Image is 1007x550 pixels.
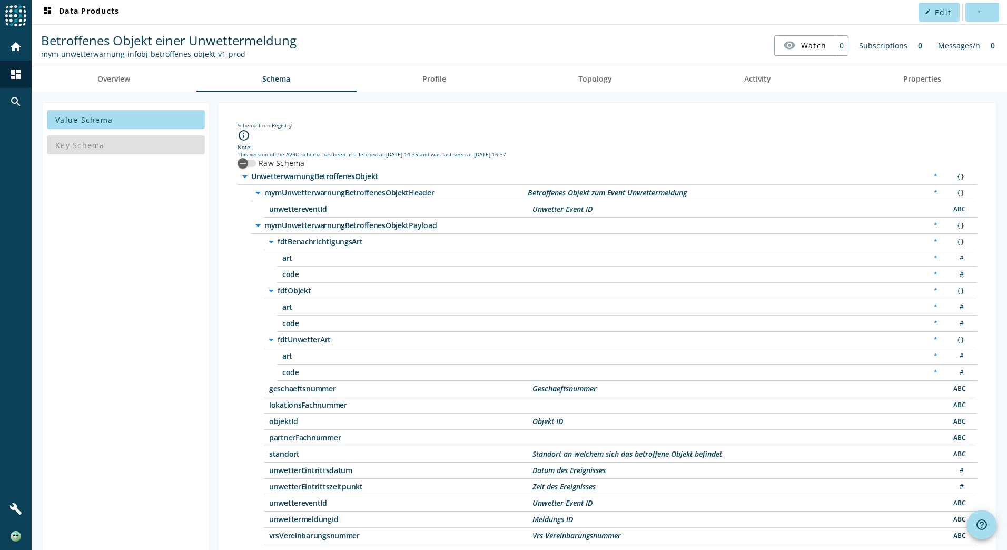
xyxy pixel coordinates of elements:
[532,450,722,458] div: Description
[948,220,969,231] div: Object
[278,238,541,245] span: /mymUnwetterwarnungBetroffenesObjektPayload/fdtBenachrichtigungsArt
[948,204,969,215] div: String
[251,173,515,180] span: /
[929,253,943,264] div: Required
[948,384,969,395] div: String
[948,531,969,542] div: String
[854,35,913,56] div: Subscriptions
[532,418,563,425] div: Description
[262,75,290,83] span: Schema
[948,188,969,199] div: Object
[913,35,927,56] div: 0
[282,271,546,278] span: /mymUnwetterwarnungBetroffenesObjektPayload/fdtBenachrichtigungsArt/code
[9,503,22,515] mat-icon: build
[9,68,22,81] mat-icon: dashboard
[948,465,969,476] div: Number
[528,189,687,197] div: Description
[252,219,264,232] i: arrow_drop_down
[238,143,977,151] div: Note:
[903,75,941,83] span: Properties
[252,186,264,199] i: arrow_drop_down
[55,115,113,125] span: Value Schema
[925,9,931,15] mat-icon: edit
[41,49,297,59] div: Kafka Topic: mym-unwetterwarnung-infobj-betroffenes-objekt-v1-prod
[976,9,982,15] mat-icon: more_horiz
[5,5,26,26] img: spoud-logo.svg
[41,6,119,18] span: Data Products
[948,400,969,411] div: String
[775,36,835,55] button: Watch
[269,516,532,523] span: /mymUnwetterwarnungBetroffenesObjektPayload/unwettermeldungId
[948,482,969,493] div: Number
[985,35,1000,56] div: 0
[948,416,969,427] div: String
[265,235,278,248] i: arrow_drop_down
[264,189,528,197] span: /mymUnwetterwarnungBetroffenesObjektHeader
[97,75,130,83] span: Overview
[256,158,305,169] label: Raw Schema
[238,151,977,158] div: This version of the AVRO schema has been first fetched at [DATE] 14:35 and was last seen at [DATE...
[801,36,826,55] span: Watch
[269,385,532,392] span: /mymUnwetterwarnungBetroffenesObjektPayload/geschaeftsnummer
[929,318,943,329] div: Required
[41,6,54,18] mat-icon: dashboard
[948,171,969,182] div: Object
[948,514,969,525] div: String
[948,302,969,313] div: Number
[948,449,969,460] div: String
[11,531,21,542] img: c8853b046b457d109473eda86948a014
[929,335,943,346] div: Required
[975,518,988,531] mat-icon: help_outline
[269,483,532,490] span: /mymUnwetterwarnungBetroffenesObjektPayload/unwetterEintrittszeitpunkt
[948,237,969,248] div: Object
[9,41,22,53] mat-icon: home
[935,7,951,17] span: Edit
[238,129,250,142] i: info_outline
[9,95,22,108] mat-icon: search
[948,253,969,264] div: Number
[835,36,848,55] div: 0
[929,286,943,297] div: Required
[929,220,943,231] div: Required
[532,499,593,507] div: Description
[929,237,943,248] div: Required
[265,333,278,346] i: arrow_drop_down
[744,75,771,83] span: Activity
[532,483,596,490] div: Description
[269,450,532,458] span: /mymUnwetterwarnungBetroffenesObjektPayload/standort
[948,367,969,378] div: Number
[269,418,532,425] span: /mymUnwetterwarnungBetroffenesObjektPayload/objektId
[933,35,985,56] div: Messages/h
[239,170,251,183] i: arrow_drop_down
[948,498,969,509] div: String
[278,336,541,343] span: /mymUnwetterwarnungBetroffenesObjektPayload/fdtUnwetterArt
[269,434,532,441] span: /mymUnwetterwarnungBetroffenesObjektPayload/partnerFachnummer
[282,352,546,360] span: /mymUnwetterwarnungBetroffenesObjektPayload/fdtUnwetterArt/art
[919,3,960,22] button: Edit
[282,320,546,327] span: /mymUnwetterwarnungBetroffenesObjektPayload/fdtObjekt/code
[238,122,977,129] div: Schema from Registry
[282,303,546,311] span: /mymUnwetterwarnungBetroffenesObjektPayload/fdtObjekt/art
[422,75,446,83] span: Profile
[278,287,541,294] span: /mymUnwetterwarnungBetroffenesObjektPayload/fdtObjekt
[532,516,573,523] div: Description
[264,222,528,229] span: /mymUnwetterwarnungBetroffenesObjektPayload
[948,433,969,444] div: String
[532,467,606,474] div: Description
[948,351,969,362] div: Number
[47,110,205,129] button: Value Schema
[948,318,969,329] div: Number
[269,532,532,539] span: /mymUnwetterwarnungBetroffenesObjektPayload/vrsVereinbarungsnummer
[532,205,593,213] div: Description
[265,284,278,297] i: arrow_drop_down
[948,335,969,346] div: Object
[929,188,943,199] div: Required
[269,467,532,474] span: /mymUnwetterwarnungBetroffenesObjektPayload/unwetterEintrittsdatum
[282,369,546,376] span: /mymUnwetterwarnungBetroffenesObjektPayload/fdtUnwetterArt/code
[929,269,943,280] div: Required
[37,3,123,22] button: Data Products
[948,286,969,297] div: Object
[783,39,796,52] mat-icon: visibility
[532,532,621,539] div: Description
[929,302,943,313] div: Required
